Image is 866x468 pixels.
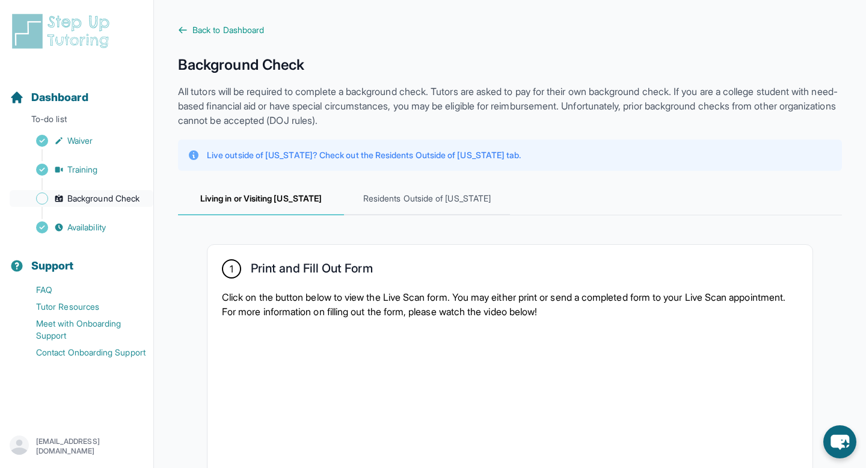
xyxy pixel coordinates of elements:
p: [EMAIL_ADDRESS][DOMAIN_NAME] [36,437,144,456]
span: Waiver [67,135,93,147]
h2: Print and Fill Out Form [251,261,373,280]
span: 1 [230,262,233,276]
img: logo [10,12,117,51]
span: Background Check [67,192,140,205]
a: Background Check [10,190,153,207]
span: Back to Dashboard [192,24,264,36]
p: To-do list [5,113,149,130]
nav: Tabs [178,183,842,215]
a: Availability [10,219,153,236]
span: Support [31,257,74,274]
a: Training [10,161,153,178]
button: Support [5,238,149,279]
a: Dashboard [10,89,88,106]
a: Back to Dashboard [178,24,842,36]
a: Contact Onboarding Support [10,344,153,361]
h1: Background Check [178,55,842,75]
button: [EMAIL_ADDRESS][DOMAIN_NAME] [10,436,144,457]
span: Residents Outside of [US_STATE] [344,183,510,215]
span: Training [67,164,98,176]
span: Dashboard [31,89,88,106]
button: Dashboard [5,70,149,111]
a: Waiver [10,132,153,149]
p: All tutors will be required to complete a background check. Tutors are asked to pay for their own... [178,84,842,128]
p: Click on the button below to view the Live Scan form. You may either print or send a completed fo... [222,290,798,319]
span: Living in or Visiting [US_STATE] [178,183,344,215]
button: chat-button [823,425,856,458]
a: Tutor Resources [10,298,153,315]
p: Live outside of [US_STATE]? Check out the Residents Outside of [US_STATE] tab. [207,149,521,161]
span: Availability [67,221,106,233]
a: Meet with Onboarding Support [10,315,153,344]
a: FAQ [10,282,153,298]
